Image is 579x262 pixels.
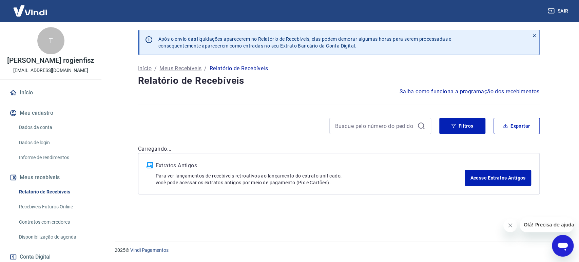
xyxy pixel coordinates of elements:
[16,151,93,165] a: Informe de rendimentos
[552,235,574,257] iframe: Botão para abrir a janela de mensagens
[16,136,93,150] a: Dados de login
[16,230,93,244] a: Disponibilização de agenda
[546,5,571,17] button: Sair
[520,217,574,232] iframe: Mensagem da empresa
[503,219,517,232] iframe: Fechar mensagem
[8,0,52,21] img: Vindi
[4,5,57,10] span: Olá! Precisa de ajuda?
[130,247,169,253] a: Vindi Pagamentos
[16,120,93,134] a: Dados da conta
[465,170,531,186] a: Acesse Extratos Antigos
[16,200,93,214] a: Recebíveis Futuros Online
[158,36,451,49] p: Após o envio das liquidações aparecerem no Relatório de Recebíveis, elas podem demorar algumas ho...
[7,57,95,64] p: [PERSON_NAME] rogienfisz
[16,215,93,229] a: Contratos com credores
[494,118,540,134] button: Exportar
[156,172,465,186] p: Para ver lançamentos de recebíveis retroativos ao lançamento do extrato unificado, você pode aces...
[204,64,207,73] p: /
[8,170,93,185] button: Meus recebíveis
[159,64,201,73] a: Meus Recebíveis
[210,64,268,73] p: Relatório de Recebíveis
[13,67,88,74] p: [EMAIL_ADDRESS][DOMAIN_NAME]
[8,106,93,120] button: Meu cadastro
[335,121,414,131] input: Busque pelo número do pedido
[147,162,153,168] img: ícone
[439,118,485,134] button: Filtros
[156,162,465,170] p: Extratos Antigos
[138,145,540,153] p: Carregando...
[115,247,563,254] p: 2025 ©
[138,64,152,73] a: Início
[8,85,93,100] a: Início
[154,64,157,73] p: /
[37,27,64,54] div: T
[138,74,540,88] h4: Relatório de Recebíveis
[16,185,93,199] a: Relatório de Recebíveis
[400,88,540,96] a: Saiba como funciona a programação dos recebimentos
